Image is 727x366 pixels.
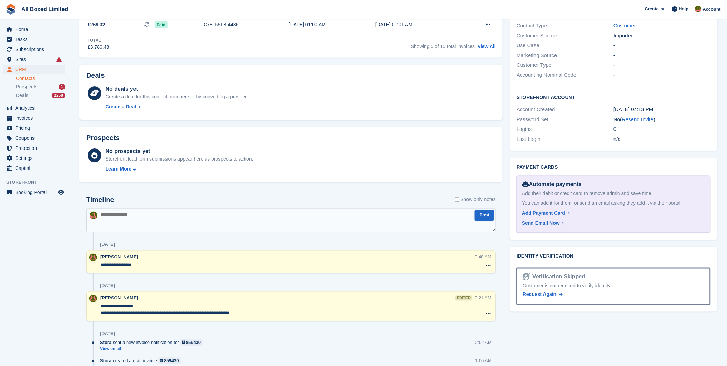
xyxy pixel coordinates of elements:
[703,6,721,13] span: Account
[106,93,250,100] div: Create a deal for this contact from here or by converting a prospect.
[620,116,656,122] span: ( )
[89,254,97,261] img: Sharon Hawkins
[517,125,613,133] div: Logins
[530,273,586,281] div: Verification Skipped
[3,163,65,173] a: menu
[100,296,138,301] span: [PERSON_NAME]
[155,21,167,28] span: Paid
[15,103,57,113] span: Analytics
[86,196,114,204] h2: Timeline
[15,123,57,133] span: Pricing
[3,123,65,133] a: menu
[106,147,253,155] div: No prospects yet
[523,292,557,297] span: Request Again
[522,200,705,207] div: You can add it for them, or send an email asking they add it via their portal.
[645,6,659,12] span: Create
[522,220,560,227] div: Send Email Now
[100,331,115,337] div: [DATE]
[3,55,65,64] a: menu
[15,187,57,197] span: Booking Portal
[100,358,111,364] span: Stora
[613,71,710,79] div: -
[56,57,62,62] i: Smart entry sync failures have occurred
[57,188,65,196] a: Preview store
[86,134,120,142] h2: Prospects
[100,339,111,346] span: Stora
[455,196,496,203] label: Show only notes
[679,6,689,12] span: Help
[613,106,710,114] div: [DATE] 04:13 PM
[522,190,705,197] div: Add their debit or credit card to remove admin and save time.
[106,165,253,173] a: Learn More
[523,291,563,298] a: Request Again
[164,358,179,364] div: 859430
[475,254,492,260] div: 9:48 AM
[3,45,65,54] a: menu
[100,346,206,352] a: View email
[15,45,57,54] span: Subscriptions
[100,339,206,346] div: sent a new invoice notification for
[88,21,105,28] span: £269.32
[517,32,613,40] div: Customer Source
[6,179,69,186] span: Storefront
[106,155,253,163] div: Storefront lead form submissions appear here as prospects to action.
[3,143,65,153] a: menu
[3,103,65,113] a: menu
[3,133,65,143] a: menu
[517,51,613,59] div: Marketing Source
[375,21,462,28] div: [DATE] 01:01 AM
[106,103,250,110] a: Create a Deal
[15,25,57,34] span: Home
[106,165,131,173] div: Learn More
[522,180,705,189] div: Automate payments
[100,254,138,260] span: [PERSON_NAME]
[522,210,702,217] a: Add Payment Card
[86,71,105,79] h2: Deals
[16,84,37,90] span: Prospects
[100,358,184,364] div: created a draft invoice
[89,295,97,302] img: Sharon Hawkins
[3,65,65,74] a: menu
[475,210,494,221] button: Post
[455,196,459,203] input: Show only notes
[613,116,710,124] div: No
[3,113,65,123] a: menu
[3,25,65,34] a: menu
[158,358,181,364] a: 859430
[517,94,710,100] h2: Storefront Account
[88,44,109,51] div: £3,780.48
[523,273,530,281] img: Identity Verification Ready
[475,295,492,301] div: 9:21 AM
[90,212,97,219] img: Sharon Hawkins
[16,92,65,99] a: Deals 1268
[180,339,203,346] a: 859430
[613,51,710,59] div: -
[475,358,492,364] div: 1:00 AM
[16,75,65,82] a: Contacts
[59,84,65,90] div: 1
[522,210,565,217] div: Add Payment Card
[3,35,65,44] a: menu
[106,103,136,110] div: Create a Deal
[15,163,57,173] span: Capital
[517,116,613,124] div: Password Set
[16,83,65,90] a: Prospects 1
[517,165,710,170] h2: Payment cards
[3,187,65,197] a: menu
[6,4,16,15] img: stora-icon-8386f47178a22dfd0bd8f6a31ec36ba5ce8667c1dd55bd0f319d3a0aa187defe.svg
[613,22,636,28] a: Customer
[517,41,613,49] div: Use Case
[15,113,57,123] span: Invoices
[19,3,71,15] a: All Boxed Limited
[411,44,475,49] span: Showing 5 of 15 total invoices
[88,37,109,44] div: Total
[523,282,704,290] div: Customer is not required to verify identity.
[52,93,65,98] div: 1268
[613,125,710,133] div: 0
[613,41,710,49] div: -
[186,339,201,346] div: 859430
[517,71,613,79] div: Accounting Nominal Code
[478,44,496,49] a: View All
[517,61,613,69] div: Customer Type
[106,85,250,93] div: No deals yet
